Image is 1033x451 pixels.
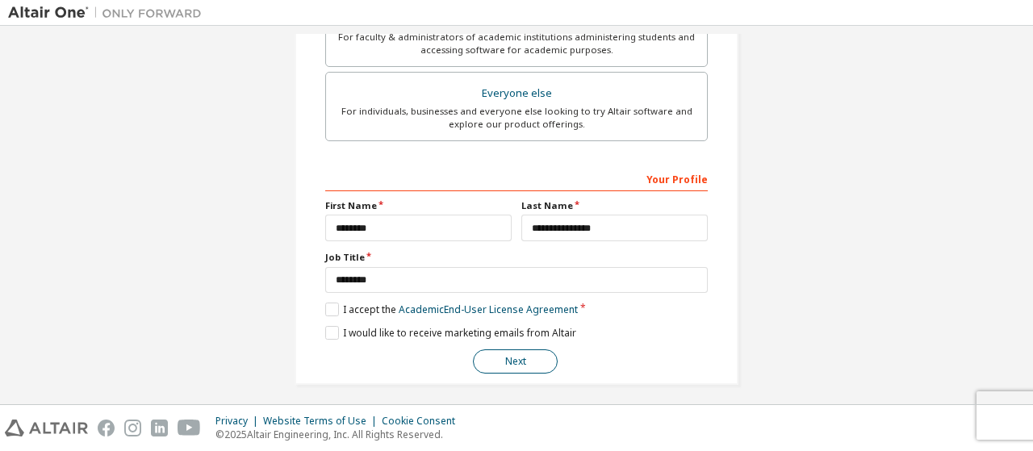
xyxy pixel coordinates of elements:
[215,415,263,428] div: Privacy
[336,105,697,131] div: For individuals, businesses and everyone else looking to try Altair software and explore our prod...
[325,199,512,212] label: First Name
[151,420,168,436] img: linkedin.svg
[382,415,465,428] div: Cookie Consent
[336,31,697,56] div: For faculty & administrators of academic institutions administering students and accessing softwa...
[124,420,141,436] img: instagram.svg
[263,415,382,428] div: Website Terms of Use
[336,82,697,105] div: Everyone else
[399,303,578,316] a: Academic End-User License Agreement
[521,199,708,212] label: Last Name
[8,5,210,21] img: Altair One
[5,420,88,436] img: altair_logo.svg
[325,251,708,264] label: Job Title
[178,420,201,436] img: youtube.svg
[473,349,558,374] button: Next
[325,303,578,316] label: I accept the
[215,428,465,441] p: © 2025 Altair Engineering, Inc. All Rights Reserved.
[325,326,576,340] label: I would like to receive marketing emails from Altair
[98,420,115,436] img: facebook.svg
[325,165,708,191] div: Your Profile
